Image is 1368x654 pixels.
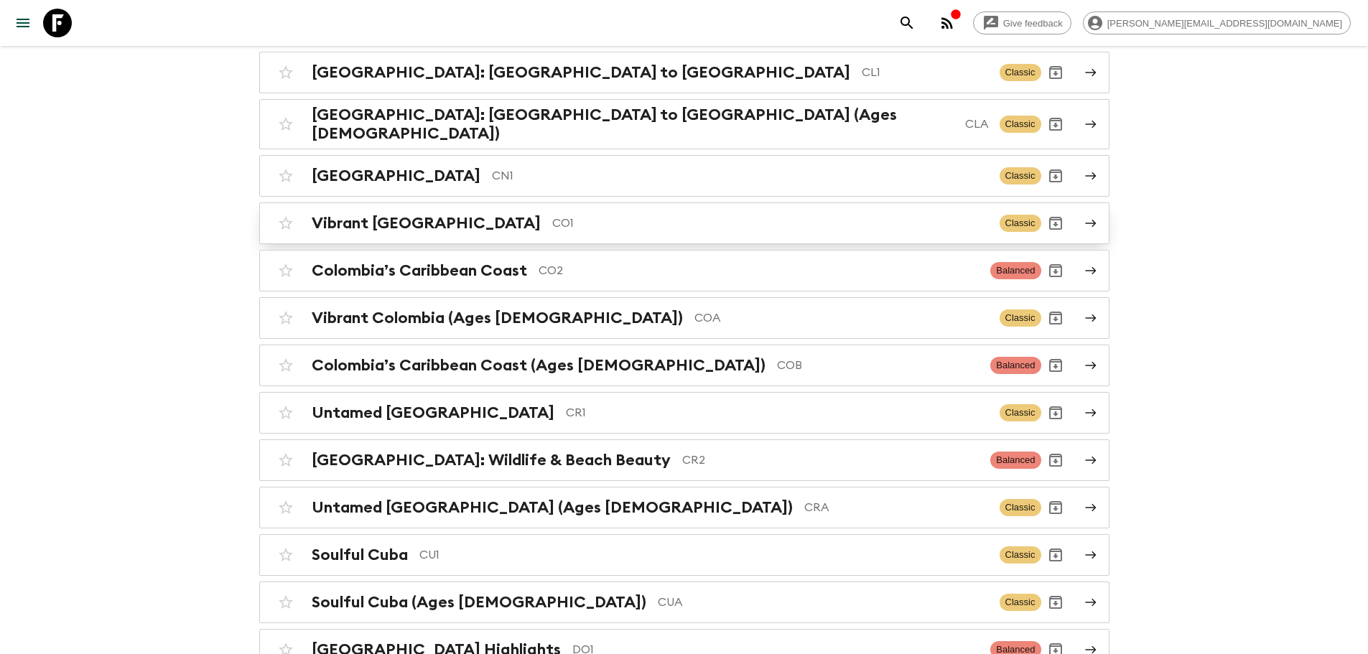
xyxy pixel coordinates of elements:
[259,345,1109,386] a: Colombia’s Caribbean Coast (Ages [DEMOGRAPHIC_DATA])COBBalancedArchive
[682,452,980,469] p: CR2
[312,593,646,612] h2: Soulful Cuba (Ages [DEMOGRAPHIC_DATA])
[312,106,954,143] h2: [GEOGRAPHIC_DATA]: [GEOGRAPHIC_DATA] to [GEOGRAPHIC_DATA] (Ages [DEMOGRAPHIC_DATA])
[259,487,1109,528] a: Untamed [GEOGRAPHIC_DATA] (Ages [DEMOGRAPHIC_DATA])CRAClassicArchive
[1099,18,1350,29] span: [PERSON_NAME][EMAIL_ADDRESS][DOMAIN_NAME]
[312,546,408,564] h2: Soulful Cuba
[1000,499,1041,516] span: Classic
[965,116,988,133] p: CLA
[995,18,1071,29] span: Give feedback
[990,262,1041,279] span: Balanced
[1000,215,1041,232] span: Classic
[1000,404,1041,421] span: Classic
[492,167,988,184] p: CN1
[312,167,480,185] h2: [GEOGRAPHIC_DATA]
[9,9,37,37] button: menu
[1041,541,1070,569] button: Archive
[566,404,988,421] p: CR1
[893,9,921,37] button: search adventures
[990,357,1041,374] span: Balanced
[658,594,988,611] p: CUA
[1041,304,1070,332] button: Archive
[312,498,793,517] h2: Untamed [GEOGRAPHIC_DATA] (Ages [DEMOGRAPHIC_DATA])
[1000,546,1041,564] span: Classic
[1041,493,1070,522] button: Archive
[1041,256,1070,285] button: Archive
[259,534,1109,576] a: Soulful CubaCU1ClassicArchive
[312,356,766,375] h2: Colombia’s Caribbean Coast (Ages [DEMOGRAPHIC_DATA])
[259,392,1109,434] a: Untamed [GEOGRAPHIC_DATA]CR1ClassicArchive
[259,581,1109,623] a: Soulful Cuba (Ages [DEMOGRAPHIC_DATA])CUAClassicArchive
[312,309,683,327] h2: Vibrant Colombia (Ages [DEMOGRAPHIC_DATA])
[312,451,671,470] h2: [GEOGRAPHIC_DATA]: Wildlife & Beach Beauty
[777,357,980,374] p: COB
[1041,58,1070,87] button: Archive
[259,439,1109,481] a: [GEOGRAPHIC_DATA]: Wildlife & Beach BeautyCR2BalancedArchive
[259,155,1109,197] a: [GEOGRAPHIC_DATA]CN1ClassicArchive
[312,261,527,280] h2: Colombia’s Caribbean Coast
[973,11,1071,34] a: Give feedback
[1083,11,1351,34] div: [PERSON_NAME][EMAIL_ADDRESS][DOMAIN_NAME]
[1000,309,1041,327] span: Classic
[990,452,1041,469] span: Balanced
[1041,588,1070,617] button: Archive
[259,250,1109,291] a: Colombia’s Caribbean CoastCO2BalancedArchive
[312,214,541,233] h2: Vibrant [GEOGRAPHIC_DATA]
[312,403,554,422] h2: Untamed [GEOGRAPHIC_DATA]
[1000,167,1041,184] span: Classic
[419,546,988,564] p: CU1
[1041,209,1070,238] button: Archive
[1041,351,1070,380] button: Archive
[1041,110,1070,139] button: Archive
[1041,446,1070,475] button: Archive
[539,262,980,279] p: CO2
[1000,116,1041,133] span: Classic
[862,64,988,81] p: CL1
[259,297,1109,339] a: Vibrant Colombia (Ages [DEMOGRAPHIC_DATA])COAClassicArchive
[312,63,850,82] h2: [GEOGRAPHIC_DATA]: [GEOGRAPHIC_DATA] to [GEOGRAPHIC_DATA]
[552,215,988,232] p: CO1
[259,99,1109,149] a: [GEOGRAPHIC_DATA]: [GEOGRAPHIC_DATA] to [GEOGRAPHIC_DATA] (Ages [DEMOGRAPHIC_DATA])CLAClassicArchive
[1041,162,1070,190] button: Archive
[804,499,988,516] p: CRA
[694,309,988,327] p: COA
[1000,64,1041,81] span: Classic
[259,52,1109,93] a: [GEOGRAPHIC_DATA]: [GEOGRAPHIC_DATA] to [GEOGRAPHIC_DATA]CL1ClassicArchive
[259,202,1109,244] a: Vibrant [GEOGRAPHIC_DATA]CO1ClassicArchive
[1041,398,1070,427] button: Archive
[1000,594,1041,611] span: Classic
